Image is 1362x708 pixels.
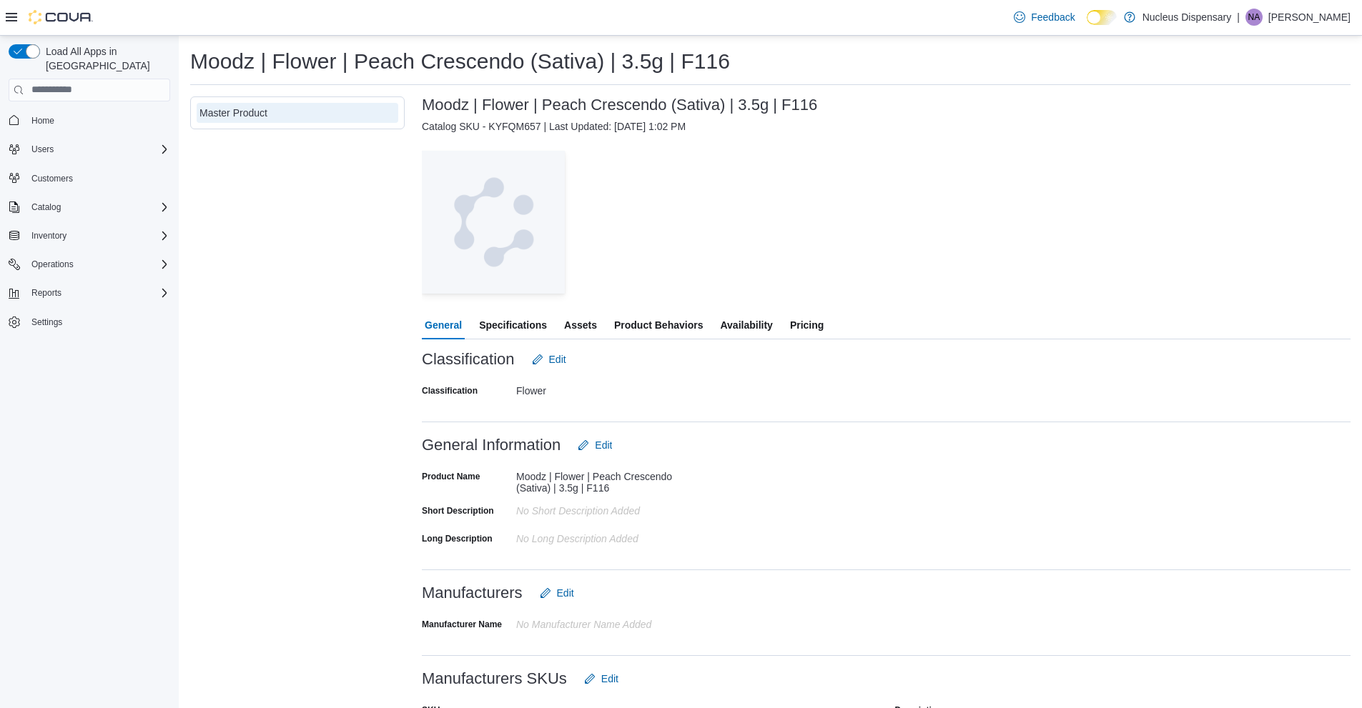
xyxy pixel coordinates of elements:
[26,256,79,273] button: Operations
[595,438,612,452] span: Edit
[26,227,72,244] button: Inventory
[26,314,68,331] a: Settings
[422,670,567,687] h3: Manufacturers SKUs
[564,311,597,339] span: Assets
[572,431,618,459] button: Edit
[422,471,480,482] label: Product Name
[516,465,708,494] div: Moodz | Flower | Peach Crescendo (Sativa) | 3.5g | F116
[422,533,493,544] label: Long Description
[26,284,67,301] button: Reports
[1008,3,1080,31] a: Feedback
[26,169,170,187] span: Customers
[3,254,176,274] button: Operations
[40,44,170,73] span: Load All Apps in [GEOGRAPHIC_DATA]
[31,230,66,241] span: Inventory
[29,10,93,24] img: Cova
[26,170,79,187] a: Customers
[26,284,170,301] span: Reports
[190,47,730,76] h1: Moodz | Flower | Peach Crescendo (Sativa) | 3.5g | F116
[549,352,566,367] span: Edit
[26,112,60,129] a: Home
[425,311,462,339] span: General
[601,672,618,686] span: Edit
[578,664,624,693] button: Edit
[3,283,176,303] button: Reports
[557,586,574,600] span: Edit
[31,115,54,126] span: Home
[422,151,565,294] img: Image for Cova Placeholder
[790,311,824,339] span: Pricing
[422,385,478,397] label: Classification
[26,199,66,216] button: Catalog
[720,311,772,339] span: Availability
[31,316,62,328] span: Settings
[516,527,708,544] div: No Long Description added
[199,106,395,120] div: Master Product
[516,499,708,517] div: No Short Description added
[534,579,580,607] button: Edit
[26,313,170,331] span: Settings
[31,144,54,155] span: Users
[1143,9,1232,26] p: Nucleus Dispensary
[3,139,176,159] button: Users
[1087,10,1117,25] input: Dark Mode
[3,197,176,217] button: Catalog
[31,201,61,213] span: Catalog
[26,256,170,273] span: Operations
[422,584,523,602] h3: Manufacturers
[26,141,59,158] button: Users
[422,505,494,517] label: Short Description
[422,96,817,114] h3: Moodz | Flower | Peach Crescendo (Sativa) | 3.5g | F116
[3,110,176,131] button: Home
[26,227,170,244] span: Inventory
[31,259,74,270] span: Operations
[1237,9,1240,26] p: |
[516,613,708,630] div: No Manufacturer Name Added
[479,311,547,339] span: Specifications
[1031,10,1075,24] span: Feedback
[3,311,176,332] button: Settings
[516,379,708,397] div: Flower
[9,104,170,370] nav: Complex example
[422,351,515,368] h3: Classification
[3,226,176,246] button: Inventory
[26,199,170,216] span: Catalog
[3,168,176,189] button: Customers
[1268,9,1351,26] p: [PERSON_NAME]
[526,345,572,374] button: Edit
[422,119,1351,134] div: Catalog SKU - KYFQM657 | Last Updated: [DATE] 1:02 PM
[1248,9,1260,26] span: NA
[31,173,73,184] span: Customers
[422,619,502,630] label: Manufacturer Name
[31,287,61,299] span: Reports
[1245,9,1263,26] div: Neil Ashmeade
[614,311,703,339] span: Product Behaviors
[26,111,170,129] span: Home
[26,141,170,158] span: Users
[422,437,561,454] h3: General Information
